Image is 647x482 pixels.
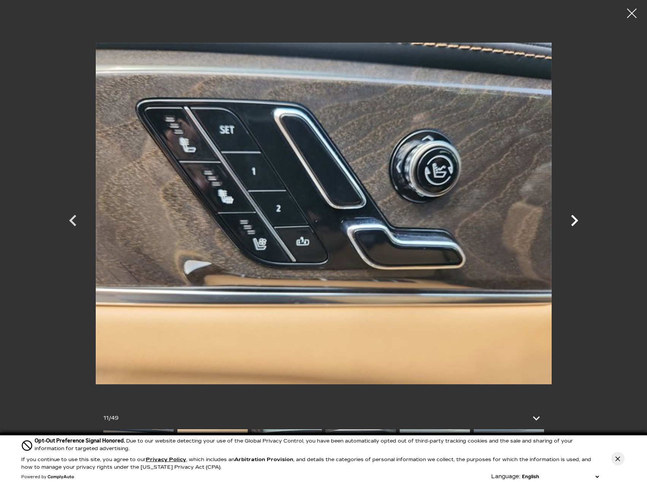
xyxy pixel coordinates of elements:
[474,429,544,482] img: New 2025 Summit White Cadillac Sport 2 image 16
[21,475,74,479] div: Powered by
[400,429,470,482] img: New 2025 Summit White Cadillac Sport 2 image 15
[563,205,586,239] div: Next
[47,475,74,479] a: ComplyAuto
[96,6,552,421] img: New 2025 Summit White Cadillac Sport 2 image 11
[491,474,520,479] div: Language:
[103,415,109,421] span: 11
[21,457,591,470] p: If you continue to use this site, you agree to our , which includes an , and details the categori...
[234,457,293,463] strong: Arbitration Provision
[146,457,186,463] a: Privacy Policy
[611,452,625,465] button: Close Button
[103,413,119,424] div: /
[520,473,601,480] select: Language Select
[35,437,601,452] div: Due to our website detecting your use of the Global Privacy Control, you have been automatically ...
[62,205,84,239] div: Previous
[177,429,248,482] img: New 2025 Summit White Cadillac Sport 2 image 12
[35,438,126,444] span: Opt-Out Preference Signal Honored .
[252,429,322,482] img: New 2025 Summit White Cadillac Sport 2 image 13
[103,429,174,482] img: New 2025 Summit White Cadillac Sport 2 image 11
[326,429,396,482] img: New 2025 Summit White Cadillac Sport 2 image 14
[111,415,119,421] span: 49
